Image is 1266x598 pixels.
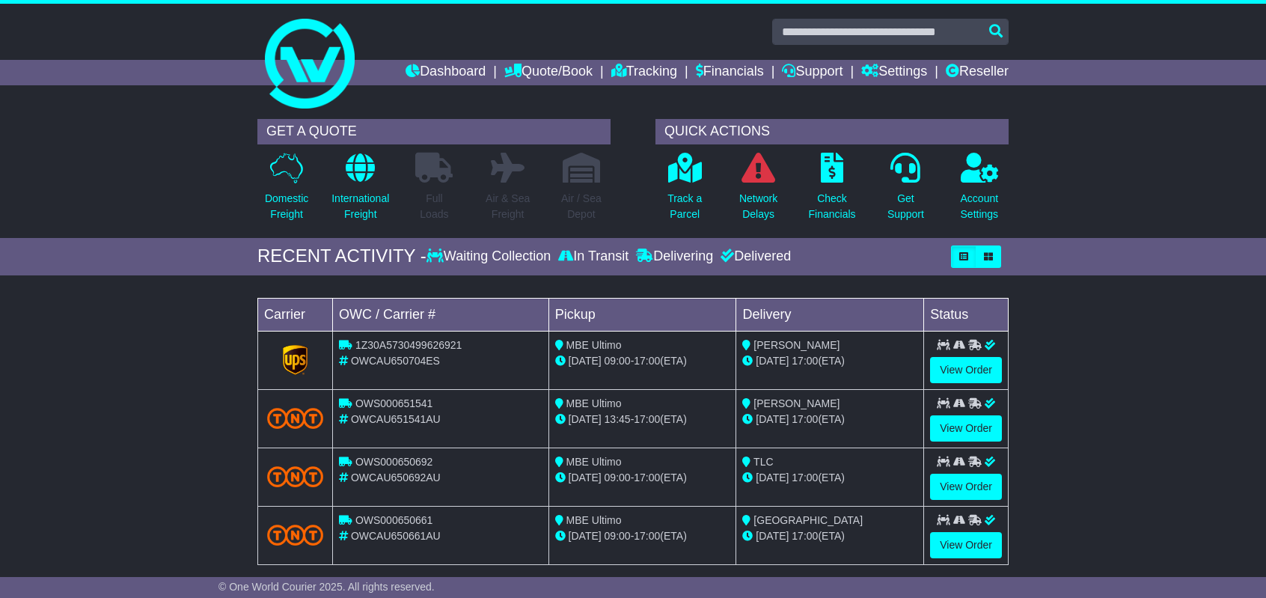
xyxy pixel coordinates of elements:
[426,248,554,265] div: Waiting Collection
[782,60,843,85] a: Support
[351,355,440,367] span: OWCAU650704ES
[265,191,308,222] p: Domestic Freight
[753,339,840,351] span: [PERSON_NAME]
[267,408,323,428] img: TNT_Domestic.png
[887,152,925,231] a: GetSupport
[569,413,602,425] span: [DATE]
[930,357,1002,383] a: View Order
[351,413,441,425] span: OWCAU651541AU
[742,412,917,427] div: (ETA)
[331,152,390,231] a: InternationalFreight
[742,353,917,369] div: (ETA)
[632,248,717,265] div: Delivering
[605,530,631,542] span: 09:00
[930,415,1002,442] a: View Order
[717,248,791,265] div: Delivered
[267,525,323,545] img: TNT_Domestic.png
[257,119,611,144] div: GET A QUOTE
[554,248,632,265] div: In Transit
[566,339,622,351] span: MBE Ultimo
[351,530,441,542] span: OWCAU650661AU
[566,456,622,468] span: MBE Ultimo
[569,530,602,542] span: [DATE]
[333,298,549,331] td: OWC / Carrier #
[792,472,818,483] span: 17:00
[561,191,602,222] p: Air / Sea Depot
[667,152,703,231] a: Track aParcel
[753,514,863,526] span: [GEOGRAPHIC_DATA]
[696,60,764,85] a: Financials
[555,412,730,427] div: - (ETA)
[264,152,309,231] a: DomesticFreight
[406,60,486,85] a: Dashboard
[611,60,677,85] a: Tracking
[861,60,927,85] a: Settings
[355,514,433,526] span: OWS000650661
[753,456,773,468] span: TLC
[569,472,602,483] span: [DATE]
[887,191,924,222] p: Get Support
[753,397,840,409] span: [PERSON_NAME]
[655,119,1009,144] div: QUICK ACTIONS
[548,298,736,331] td: Pickup
[218,581,435,593] span: © One World Courier 2025. All rights reserved.
[924,298,1009,331] td: Status
[756,472,789,483] span: [DATE]
[961,191,999,222] p: Account Settings
[351,472,441,483] span: OWCAU650692AU
[739,191,777,222] p: Network Delays
[566,514,622,526] span: MBE Ultimo
[930,532,1002,558] a: View Order
[555,353,730,369] div: - (ETA)
[555,528,730,544] div: - (ETA)
[738,152,778,231] a: NetworkDelays
[809,191,856,222] p: Check Financials
[355,397,433,409] span: OWS000651541
[808,152,857,231] a: CheckFinancials
[756,413,789,425] span: [DATE]
[331,191,389,222] p: International Freight
[792,530,818,542] span: 17:00
[283,345,308,375] img: GetCarrierServiceLogo
[667,191,702,222] p: Track a Parcel
[605,413,631,425] span: 13:45
[756,355,789,367] span: [DATE]
[605,472,631,483] span: 09:00
[634,413,660,425] span: 17:00
[605,355,631,367] span: 09:00
[756,530,789,542] span: [DATE]
[415,191,453,222] p: Full Loads
[257,245,426,267] div: RECENT ACTIVITY -
[258,298,333,331] td: Carrier
[355,339,462,351] span: 1Z30A5730499626921
[792,413,818,425] span: 17:00
[555,470,730,486] div: - (ETA)
[634,355,660,367] span: 17:00
[634,472,660,483] span: 17:00
[504,60,593,85] a: Quote/Book
[566,397,622,409] span: MBE Ultimo
[569,355,602,367] span: [DATE]
[355,456,433,468] span: OWS000650692
[486,191,530,222] p: Air & Sea Freight
[960,152,1000,231] a: AccountSettings
[742,528,917,544] div: (ETA)
[930,474,1002,500] a: View Order
[736,298,924,331] td: Delivery
[634,530,660,542] span: 17:00
[267,466,323,486] img: TNT_Domestic.png
[946,60,1009,85] a: Reseller
[742,470,917,486] div: (ETA)
[792,355,818,367] span: 17:00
